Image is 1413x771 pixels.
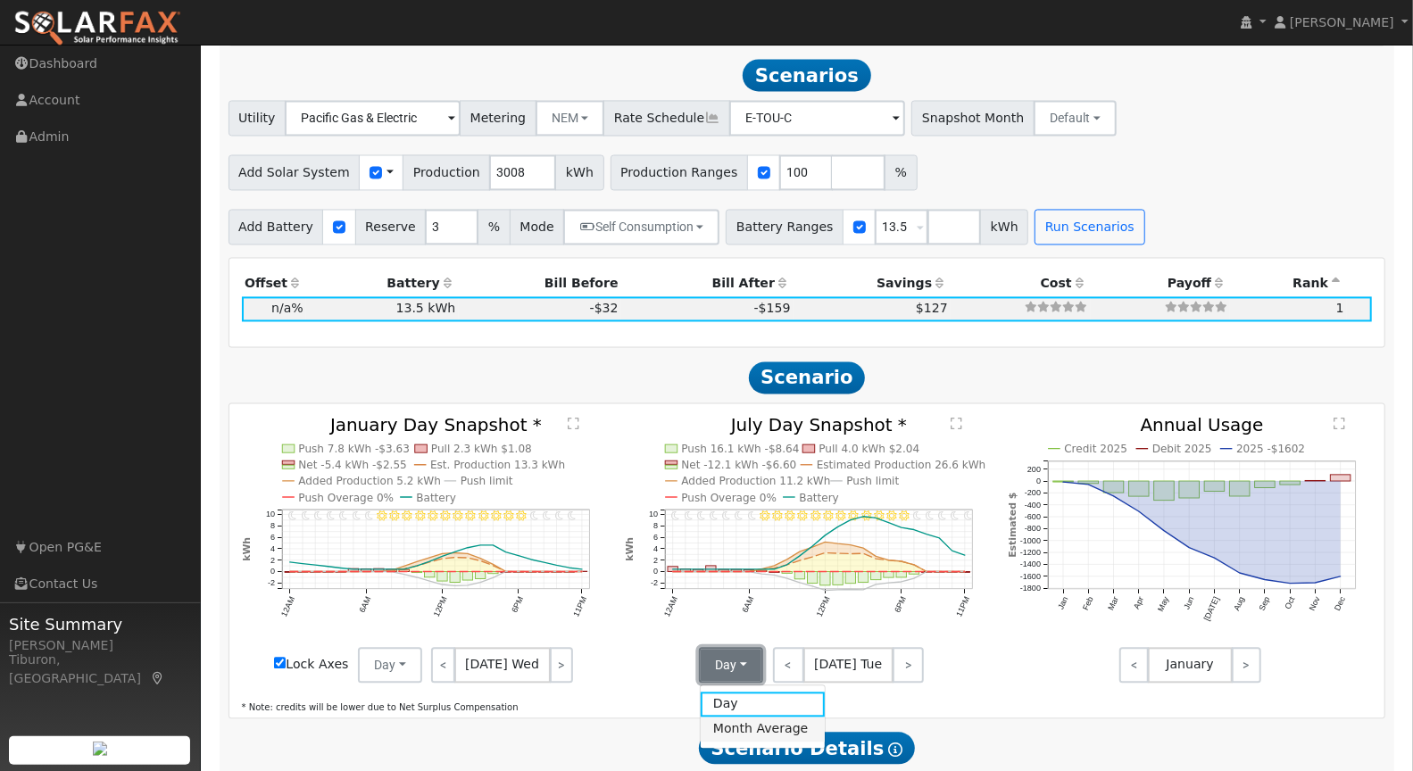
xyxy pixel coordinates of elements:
[1334,417,1346,430] text: 
[403,565,406,568] circle: onclick=""
[722,510,730,520] i: 4AM - Clear
[428,556,431,560] circle: onclick=""
[926,510,934,520] i: 8PM - Clear
[798,560,802,563] circle: onclick=""
[913,510,921,520] i: 7PM - Clear
[563,210,719,245] button: Self Consumption
[465,510,475,520] i: 2PM - Clear
[1020,548,1041,557] text: -1200
[694,569,703,571] rect: onclick=""
[938,536,942,540] circle: onclick=""
[849,552,852,556] circle: onclick=""
[389,510,399,520] i: 8AM - Clear
[568,567,571,570] circle: onclick=""
[684,568,687,572] circle: onclick=""
[298,460,407,472] text: Net -5.4 kWh -$2.55
[684,570,687,574] circle: onclick=""
[1104,481,1125,493] rect: onclick=""
[798,510,808,520] i: 10AM - Clear
[348,569,358,572] rect: onclick=""
[431,443,532,455] text: Pull 2.3 kWh $1.08
[301,570,304,574] circle: onclick=""
[754,302,791,316] span: -$159
[390,568,394,572] circle: onclick=""
[441,570,445,574] circle: onclick=""
[951,550,954,553] circle: onclick=""
[671,568,675,572] circle: onclick=""
[555,510,563,520] i: 9PM - Clear
[327,510,335,520] i: 3AM - Clear
[836,552,840,556] circle: onclick=""
[624,537,636,561] text: kWh
[543,510,551,520] i: 8PM - Clear
[93,742,107,756] img: retrieve
[453,551,457,554] circle: onclick=""
[529,559,533,562] circle: onclick=""
[274,658,286,669] input: Lock Axes
[701,692,825,717] a: Day
[266,510,275,519] text: 10
[911,101,1035,137] span: Snapshot Month
[466,546,470,550] circle: onclick=""
[504,551,508,554] circle: onclick=""
[744,570,754,572] rect: onclick=""
[849,543,852,547] circle: onclick=""
[377,568,380,572] circle: onclick=""
[824,570,827,574] circle: onclick=""
[430,460,565,472] text: Est. Production 13.3 kWh
[274,656,348,675] label: Lock Axes
[798,551,802,554] circle: onclick=""
[1025,488,1041,497] text: -200
[339,510,347,520] i: 4AM - Clear
[530,510,538,520] i: 7PM - Clear
[543,570,546,574] circle: onclick=""
[352,510,360,520] i: 5AM - Clear
[824,551,827,555] circle: onclick=""
[696,570,700,574] circle: onclick=""
[466,557,470,560] circle: onclick=""
[964,554,968,558] circle: onclick=""
[428,570,431,574] circle: onclick=""
[887,521,891,525] circle: onclick=""
[1035,210,1144,245] button: Run Scenarios
[747,570,751,574] circle: onclick=""
[653,556,658,565] text: 2
[298,492,394,504] text: Push Overage 0%
[885,155,917,191] span: %
[862,547,866,551] circle: onclick=""
[761,570,764,574] circle: onclick=""
[649,510,658,519] text: 10
[653,533,658,542] text: 6
[875,555,878,559] circle: onclick=""
[835,510,845,520] i: 1PM - Clear
[428,560,431,564] circle: onclick=""
[288,510,296,520] i: 12AM - Clear
[710,568,713,572] circle: onclick=""
[696,568,700,572] circle: onclick=""
[849,570,852,574] circle: onclick=""
[13,10,181,47] img: SolarFax
[1078,481,1099,484] rect: onclick=""
[964,510,972,520] i: 11PM - Clear
[414,510,424,520] i: 10AM - Clear
[1137,510,1141,513] circle: onclick=""
[862,552,866,556] circle: onclick=""
[861,510,871,520] i: 3PM - Clear
[671,570,675,574] circle: onclick=""
[1129,481,1150,496] rect: onclick=""
[478,510,488,520] i: 3PM - Clear
[355,210,427,245] span: Reserve
[824,541,827,544] circle: onclick=""
[810,510,820,520] i: 11AM - Clear
[352,568,355,572] circle: onclick=""
[492,570,495,574] circle: onclick=""
[722,568,726,572] circle: onclick=""
[1041,277,1072,291] span: Cost
[952,510,960,520] i: 10PM - Clear
[819,443,920,455] text: Pull 4.0 kWh $2.04
[478,570,482,574] circle: onclick=""
[568,417,579,430] text: 
[358,648,422,684] button: Day
[453,570,457,574] circle: onclick=""
[386,569,396,572] rect: onclick=""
